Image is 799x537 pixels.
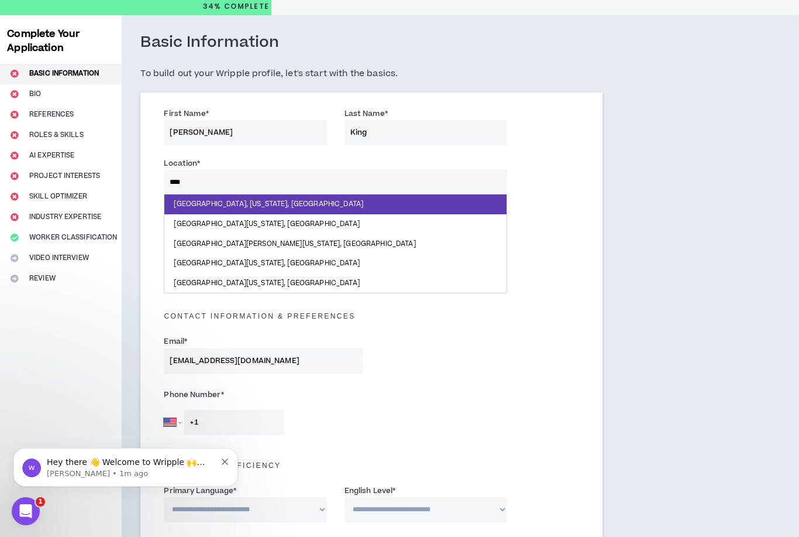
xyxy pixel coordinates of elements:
label: Location [164,154,200,173]
div: [GEOGRAPHIC_DATA][US_STATE], [GEOGRAPHIC_DATA] [164,254,506,273]
span: 1 [36,497,45,507]
div: [GEOGRAPHIC_DATA][US_STATE], [GEOGRAPHIC_DATA] [164,214,506,234]
input: Enter Email [164,348,363,374]
div: [GEOGRAPHIC_DATA], [US_STATE], [GEOGRAPHIC_DATA] [164,194,506,214]
label: Phone Number [164,385,363,404]
input: Last Name [345,120,507,145]
label: First Name [164,104,208,123]
div: [GEOGRAPHIC_DATA][PERSON_NAME][US_STATE], [GEOGRAPHIC_DATA] [164,234,506,254]
label: English Level [345,481,396,500]
h5: Language Proficiency [155,461,588,470]
span: Complete [222,1,270,12]
input: First Name [164,120,326,145]
label: Email [164,332,187,351]
iframe: Intercom live chat [12,497,40,525]
h3: Basic Information [140,33,279,53]
div: [GEOGRAPHIC_DATA][US_STATE], [GEOGRAPHIC_DATA] [164,273,506,293]
h3: Complete Your Application [2,27,119,55]
h5: To build out your Wripple profile, let's start with the basics. [140,67,602,81]
label: Last Name [345,104,388,123]
iframe: Intercom notifications message [9,423,243,505]
h5: Contact Information & preferences [155,312,588,320]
